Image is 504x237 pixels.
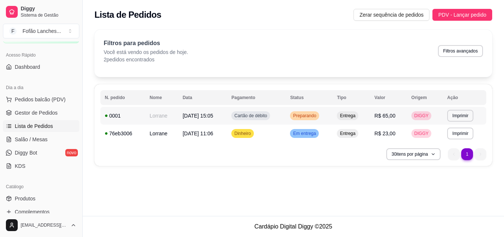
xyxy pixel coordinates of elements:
span: Gestor de Pedidos [15,109,58,116]
span: DIGGY [413,113,430,119]
div: Dia a dia [3,82,79,94]
span: [DATE] 15:05 [183,113,213,119]
footer: Cardápio Digital Diggy © 2025 [83,216,504,237]
span: Sistema de Gestão [21,12,76,18]
span: R$ 23,00 [374,131,396,136]
span: Complementos [15,208,49,216]
span: Entrega [338,113,357,119]
a: Lista de Pedidos [3,120,79,132]
button: Select a team [3,24,79,38]
button: [EMAIL_ADDRESS][DOMAIN_NAME] [3,216,79,234]
div: 76eb3006 [105,130,141,137]
span: Salão / Mesas [15,136,48,143]
a: Complementos [3,206,79,218]
a: KDS [3,160,79,172]
p: 2 pedidos encontrados [104,56,188,63]
span: F [9,27,17,35]
a: Salão / Mesas [3,133,79,145]
button: Filtros avançados [438,45,483,57]
th: Valor [370,90,407,105]
button: Imprimir [447,110,473,122]
span: [EMAIL_ADDRESS][DOMAIN_NAME] [21,222,68,228]
span: [DATE] 11:06 [183,131,213,136]
th: Status [286,90,332,105]
span: Produtos [15,195,35,202]
button: Pedidos balcão (PDV) [3,94,79,105]
span: Zerar sequência de pedidos [359,11,424,19]
button: Imprimir [447,128,473,139]
span: Cartão de débito [233,113,269,119]
nav: pagination navigation [444,145,490,164]
th: Ação [443,90,486,105]
th: Pagamento [227,90,286,105]
th: Nome [145,90,178,105]
button: Zerar sequência de pedidos [353,9,429,21]
span: Em entrega [291,131,317,136]
a: Diggy Botnovo [3,147,79,159]
span: Diggy Bot [15,149,37,156]
th: Origem [407,90,443,105]
span: R$ 65,00 [374,113,396,119]
a: Gestor de Pedidos [3,107,79,119]
a: DiggySistema de Gestão [3,3,79,21]
th: Data [178,90,227,105]
span: DIGGY [413,131,430,136]
td: Lorrane [145,107,178,125]
span: Dashboard [15,63,40,71]
p: Você está vendo os pedidos de hoje. [104,48,188,56]
div: 0001 [105,112,141,119]
div: Fofão Lanches ... [23,27,61,35]
span: KDS [15,162,25,170]
span: Preparando [291,113,318,119]
a: Produtos [3,193,79,204]
h2: Lista de Pedidos [94,9,161,21]
div: Catálogo [3,181,79,193]
span: Entrega [338,131,357,136]
span: Dinheiro [233,131,252,136]
span: Lista de Pedidos [15,122,53,130]
th: N. pedido [100,90,145,105]
button: PDV - Lançar pedido [432,9,492,21]
p: Filtros para pedidos [104,39,188,48]
div: Acesso Rápido [3,49,79,61]
button: 30itens por página [386,148,441,160]
th: Tipo [332,90,370,105]
a: Dashboard [3,61,79,73]
span: Diggy [21,6,76,12]
td: Lorrane [145,125,178,142]
span: Pedidos balcão (PDV) [15,96,66,103]
span: PDV - Lançar pedido [438,11,486,19]
li: pagination item 1 active [461,148,473,160]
